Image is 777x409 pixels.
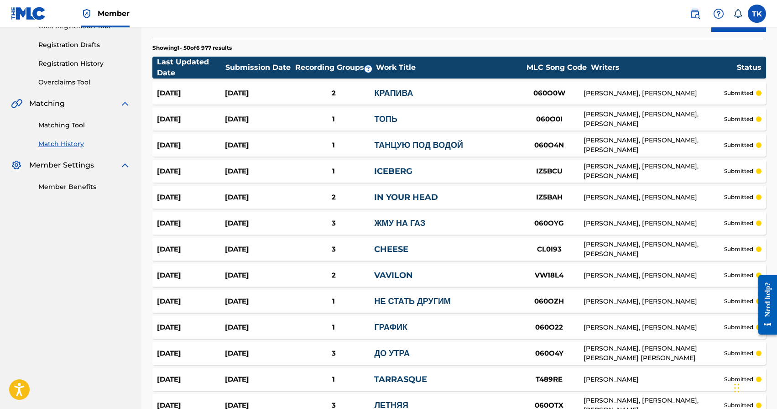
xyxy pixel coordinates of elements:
img: Top Rightsholder [81,8,92,19]
a: TARRASQUE [374,374,427,384]
div: [DATE] [225,296,293,307]
div: Перетащить [734,374,740,402]
p: submitted [724,115,753,123]
div: 1 [293,166,375,177]
a: Registration Drafts [38,40,130,50]
img: search [689,8,700,19]
p: submitted [724,349,753,357]
span: Member Settings [29,160,94,171]
div: 1 [293,114,375,125]
span: Member [98,8,130,19]
img: help [713,8,724,19]
div: [PERSON_NAME], [PERSON_NAME], [PERSON_NAME] [584,162,724,181]
p: Showing 1 - 50 of 6 977 results [152,44,232,52]
div: [PERSON_NAME], [PERSON_NAME] [584,219,724,228]
a: Public Search [686,5,704,23]
img: expand [120,160,130,171]
p: submitted [724,297,753,305]
div: Recording Groups [294,62,376,73]
a: ТАНЦУЮ ПОД ВОДОЙ [374,140,463,150]
div: [PERSON_NAME], [PERSON_NAME], [PERSON_NAME] [584,136,724,155]
a: ICEBERG [374,166,412,176]
span: ? [365,65,372,73]
a: CHEESE [374,244,408,254]
div: [DATE] [225,140,293,151]
div: [DATE] [157,192,225,203]
div: 060O22 [515,322,584,333]
p: submitted [724,323,753,331]
div: 060O0I [515,114,584,125]
div: 2 [293,192,375,203]
p: submitted [724,193,753,201]
div: CL0I93 [515,244,584,255]
div: [DATE] [157,88,225,99]
div: Writers [591,62,737,73]
div: [PERSON_NAME]. [PERSON_NAME] [PERSON_NAME] [PERSON_NAME] [584,344,724,363]
div: [DATE] [157,296,225,307]
div: 3 [293,348,375,359]
div: [DATE] [225,88,293,99]
div: 060OYG [515,218,584,229]
div: 3 [293,218,375,229]
a: IN YOUR HEAD [374,192,438,202]
p: submitted [724,375,753,383]
div: 060O4N [515,140,584,151]
div: Notifications [733,9,742,18]
a: Overclaims Tool [38,78,130,87]
div: [PERSON_NAME], [PERSON_NAME] [584,323,724,332]
div: 060OZH [515,296,584,307]
div: [DATE] [225,114,293,125]
p: submitted [724,167,753,175]
div: 2 [293,270,375,281]
img: expand [120,98,130,109]
div: [PERSON_NAME], [PERSON_NAME] [584,271,724,280]
div: 1 [293,140,375,151]
div: [DATE] [225,270,293,281]
div: [DATE] [157,348,225,359]
div: [PERSON_NAME], [PERSON_NAME] [584,193,724,202]
a: Member Benefits [38,182,130,192]
div: [DATE] [225,374,293,385]
div: [PERSON_NAME], [PERSON_NAME] [584,89,724,98]
div: MLC Song Code [522,62,591,73]
a: VAVILON [374,270,413,280]
div: [PERSON_NAME], [PERSON_NAME], [PERSON_NAME] [584,240,724,259]
iframe: Resource Center [751,268,777,341]
div: [PERSON_NAME], [PERSON_NAME] [584,297,724,306]
a: Match History [38,139,130,149]
div: Status [737,62,761,73]
div: [DATE] [157,218,225,229]
div: [DATE] [157,244,225,255]
div: User Menu [748,5,766,23]
img: MLC Logo [11,7,46,20]
div: [DATE] [225,348,293,359]
div: [DATE] [225,218,293,229]
div: 060O4Y [515,348,584,359]
div: [DATE] [157,114,225,125]
div: [PERSON_NAME] [584,375,724,384]
div: [DATE] [157,374,225,385]
div: IZ5BAH [515,192,584,203]
div: [DATE] [225,244,293,255]
div: 1 [293,296,375,307]
div: [DATE] [157,166,225,177]
div: Last Updated Date [157,57,225,79]
p: submitted [724,219,753,227]
p: submitted [724,271,753,279]
div: 1 [293,374,375,385]
a: ДО УТРА [374,348,409,358]
div: [DATE] [225,322,293,333]
div: 2 [293,88,375,99]
div: IZ5BCU [515,166,584,177]
img: Member Settings [11,160,22,171]
div: [DATE] [225,192,293,203]
p: submitted [724,141,753,149]
div: T489RE [515,374,584,385]
div: [DATE] [157,270,225,281]
a: НЕ СТАТЬ ДРУГИМ [374,296,450,306]
a: ЖМУ НА ГАЗ [374,218,425,228]
div: [DATE] [225,166,293,177]
div: [DATE] [157,140,225,151]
